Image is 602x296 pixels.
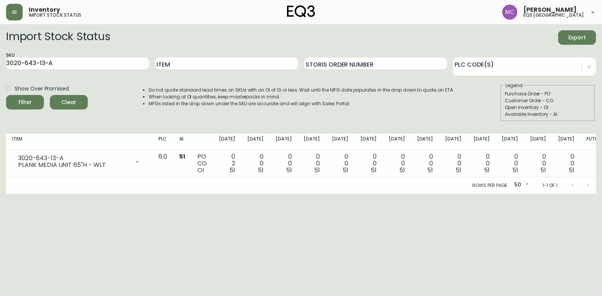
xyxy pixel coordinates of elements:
h2: Import Stock Status [6,30,110,45]
span: 51 [569,166,574,174]
div: 0 0 [530,153,546,174]
th: [DATE] [213,134,241,150]
th: [DATE] [354,134,383,150]
span: Show Over Promised [15,85,69,93]
th: [DATE] [496,134,524,150]
th: [DATE] [552,134,580,150]
th: [DATE] [411,134,439,150]
span: Clear [56,98,82,107]
h5: import stock status [29,13,81,17]
span: 51 [512,166,518,174]
p: Rows per page: [472,182,508,189]
span: 51 [371,166,377,174]
p: 1-1 of 1 [542,182,557,189]
li: Do not quote standard lead times on SKUs with an OI of 10 or less. Wait until the MFG date popula... [149,87,454,93]
div: PO CO [197,153,207,174]
div: 0 0 [389,153,405,174]
div: 0 0 [445,153,461,174]
th: [DATE] [270,134,298,150]
div: 0 0 [558,153,574,174]
span: 51 [314,166,320,174]
th: [DATE] [524,134,552,150]
span: 51 [258,166,264,174]
span: 51 [484,166,490,174]
div: 0 0 [360,153,377,174]
div: Customer Order - CO [505,97,591,104]
div: Open Inventory - OI [505,104,591,111]
li: MFGs listed in the drop down under the SKU are accurate and will align with Sales Portal. [149,100,454,107]
span: 51 [179,152,185,161]
span: Inventory [29,7,60,13]
div: 0 0 [332,153,348,174]
span: 51 [456,166,461,174]
div: 0 0 [276,153,292,174]
div: 0 0 [247,153,264,174]
div: 0 0 [473,153,490,174]
th: AI [173,134,191,150]
legend: Legend [505,82,523,89]
span: [PERSON_NAME] [523,7,577,13]
div: Purchase Order - PO [505,90,591,97]
img: 6dbdb61c5655a9a555815750a11666cc [502,5,517,20]
span: 51 [286,166,292,174]
span: Export [564,33,590,42]
th: PLC [152,134,173,150]
span: 51 [230,166,235,174]
span: 51 [343,166,348,174]
li: When looking at OI quantities, keep masterpacks in mind. [149,93,454,100]
div: PLANK MEDIA UNIT 65"H - WLT [18,162,130,168]
th: [DATE] [241,134,270,150]
div: 3020-643-13-APLANK MEDIA UNIT 65"H - WLT [12,153,146,170]
div: 50 [511,179,530,192]
th: Item [6,134,152,150]
button: Filter [6,95,44,109]
th: [DATE] [383,134,411,150]
th: [DATE] [439,134,467,150]
div: 3020-643-13-A [18,155,130,162]
div: 0 0 [417,153,433,174]
th: [DATE] [298,134,326,150]
span: 51 [540,166,546,174]
span: 51 [427,166,433,174]
div: 0 2 [219,153,235,174]
span: OI [197,166,204,174]
div: 0 0 [304,153,320,174]
th: [DATE] [326,134,354,150]
button: Export [558,30,596,45]
th: [DATE] [467,134,496,150]
div: 0 0 [502,153,518,174]
td: 6.0 [152,150,173,177]
div: Available Inventory - AI [505,111,591,118]
button: Clear [50,95,88,109]
img: logo [287,5,315,17]
span: 51 [399,166,405,174]
h5: eq3 [GEOGRAPHIC_DATA] [523,13,584,17]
